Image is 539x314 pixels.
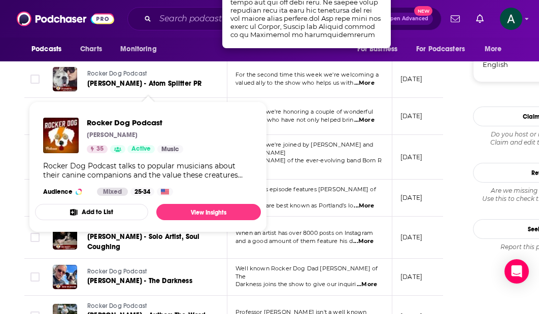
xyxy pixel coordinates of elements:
[127,7,442,30] div: Search podcasts, credits, & more...
[400,193,422,202] p: [DATE]
[500,8,522,30] button: Show profile menu
[235,237,353,245] span: and a good amount of them feature his d
[131,144,151,154] span: Active
[386,16,428,21] span: Open Advanced
[235,186,376,201] span: This week's episode features [PERSON_NAME] of Red
[353,237,374,246] span: ...More
[354,79,375,87] span: ...More
[400,233,422,241] p: [DATE]
[80,42,102,56] span: Charts
[74,40,108,59] a: Charts
[414,6,432,16] span: New
[127,145,155,153] a: Active
[235,71,379,78] span: For the second time this week we're welcoming a
[400,112,422,120] p: [DATE]
[87,276,193,286] a: [PERSON_NAME] - The Darkness
[87,268,147,275] span: Rocker Dog Podcast
[354,202,374,210] span: ...More
[24,40,75,59] button: open menu
[30,75,40,84] span: Toggle select row
[43,161,253,180] div: Rocker Dog Podcast talks to popular musicians about their canine companions and the value these c...
[235,157,382,164] span: [PERSON_NAME] of the ever-evolving band Born R
[120,42,156,56] span: Monitoring
[485,42,502,56] span: More
[30,272,40,282] span: Toggle select row
[235,265,378,280] span: Well known Rocker Dog Dad [PERSON_NAME] of The
[350,40,410,59] button: open menu
[504,259,529,284] div: Open Intercom Messenger
[87,302,209,311] a: Rocker Dog Podcast
[17,9,114,28] img: Podchaser - Follow, Share and Rate Podcasts
[357,281,377,289] span: ...More
[500,8,522,30] img: User Profile
[472,10,488,27] a: Show notifications dropdown
[87,276,192,285] span: [PERSON_NAME] - The Darkness
[235,281,356,288] span: Darkness joins the show to give our inquiri
[87,302,147,309] span: Rocker Dog Podcast
[87,70,147,77] span: Rocker Dog Podcast
[447,10,464,27] a: Show notifications dropdown
[155,11,355,27] input: Search podcasts, credits, & more...
[400,272,422,281] p: [DATE]
[235,79,353,86] span: valued ally to the show who helps us with
[87,79,201,89] a: [PERSON_NAME] - Atom Splitter PR
[87,145,108,153] a: 35
[31,42,61,56] span: Podcasts
[30,233,40,242] span: Toggle select row
[400,153,422,161] p: [DATE]
[235,141,373,156] span: This week we're joined by [PERSON_NAME] and [PERSON_NAME]
[130,188,154,196] div: 25-34
[43,118,79,153] img: Rocker Dog Podcast
[235,116,353,123] span: individuals who have not only helped brin
[96,144,104,154] span: 35
[43,188,89,196] h3: Audience
[235,229,373,236] span: When an artist has over 8000 posts on Instagram
[87,232,200,251] span: [PERSON_NAME] - Solo Artist, Soul Coughing
[97,188,128,196] div: Mixed
[35,204,148,220] button: Add to List
[500,8,522,30] span: Logged in as ashley88139
[382,13,433,25] button: Open AdvancedNew
[87,118,183,127] a: Rocker Dog Podcast
[113,40,170,59] button: open menu
[87,79,201,88] span: [PERSON_NAME] - Atom Splitter PR
[156,204,261,220] a: View Insights
[478,40,515,59] button: open menu
[87,232,209,252] a: [PERSON_NAME] - Solo Artist, Soul Coughing
[157,145,183,153] a: Music
[400,75,422,83] p: [DATE]
[354,116,375,124] span: ...More
[87,267,193,276] a: Rocker Dog Podcast
[416,42,465,56] span: For Podcasters
[87,131,138,139] p: [PERSON_NAME]
[410,40,480,59] button: open menu
[357,42,397,56] span: For Business
[87,69,201,79] a: Rocker Dog Podcast
[235,202,353,209] span: Fang who are best known as Portland’s lo
[235,108,373,115] span: This week we're honoring a couple of wonderful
